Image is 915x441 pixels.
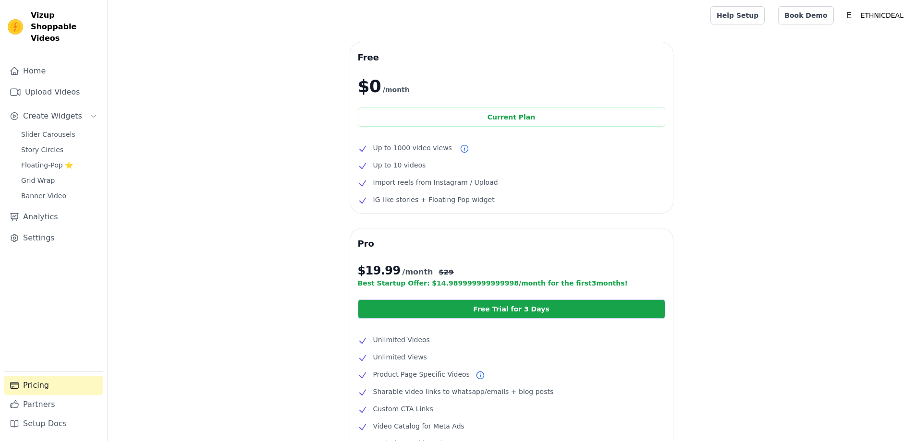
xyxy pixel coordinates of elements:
[21,176,55,185] span: Grid Wrap
[358,403,665,415] li: Custom CTA Links
[358,50,665,65] h3: Free
[23,110,82,122] span: Create Widgets
[403,266,433,278] span: /month
[778,6,833,24] a: Book Demo
[373,142,452,154] span: Up to 1000 video views
[373,369,470,380] span: Product Page Specific Videos
[15,174,103,187] a: Grid Wrap
[439,267,453,277] span: $ 29
[4,83,103,102] a: Upload Videos
[15,143,103,156] a: Story Circles
[15,128,103,141] a: Slider Carousels
[373,351,427,363] span: Unlimited Views
[4,395,103,414] a: Partners
[383,84,410,95] span: /month
[4,414,103,433] a: Setup Docs
[21,160,73,170] span: Floating-Pop ⭐
[373,334,430,346] span: Unlimited Videos
[8,19,23,35] img: Vizup
[358,263,401,278] span: $ 19.99
[373,177,498,188] span: Import reels from Instagram / Upload
[358,420,665,432] li: Video Catalog for Meta Ads
[31,10,99,44] span: Vizup Shoppable Videos
[842,7,907,24] button: E ETHNICDEAL
[358,77,381,96] span: $0
[15,158,103,172] a: Floating-Pop ⭐
[4,207,103,226] a: Analytics
[21,191,66,201] span: Banner Video
[373,159,426,171] span: Up to 10 videos
[358,107,665,127] div: Current Plan
[4,228,103,248] a: Settings
[358,299,665,319] a: Free Trial for 3 Days
[21,145,63,155] span: Story Circles
[358,278,665,288] p: Best Startup Offer: $ 14.989999999999998 /month for the first 3 months!
[710,6,765,24] a: Help Setup
[21,130,75,139] span: Slider Carousels
[15,189,103,203] a: Banner Video
[358,236,665,251] h3: Pro
[373,194,495,205] span: IG like stories + Floating Pop widget
[373,386,554,397] span: Sharable video links to whatsapp/emails + blog posts
[4,376,103,395] a: Pricing
[857,7,907,24] p: ETHNICDEAL
[846,11,852,20] text: E
[4,61,103,81] a: Home
[4,107,103,126] button: Create Widgets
